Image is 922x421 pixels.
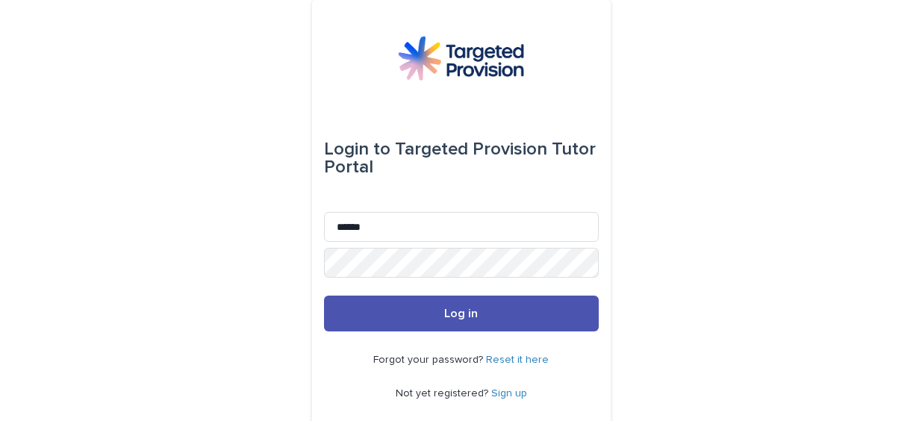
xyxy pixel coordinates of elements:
span: Not yet registered? [396,388,491,399]
span: Log in [444,308,478,319]
a: Sign up [491,388,527,399]
span: Login to [324,140,390,158]
div: Targeted Provision Tutor Portal [324,128,599,188]
button: Log in [324,296,599,331]
a: Reset it here [486,355,549,365]
img: M5nRWzHhSzIhMunXDL62 [398,36,523,81]
span: Forgot your password? [373,355,486,365]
